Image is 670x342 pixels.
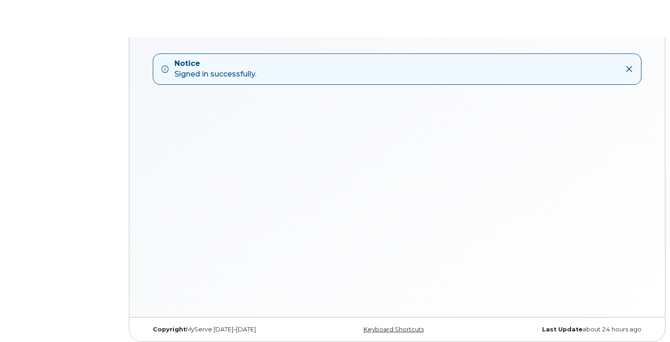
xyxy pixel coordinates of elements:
div: MyServe [DATE]–[DATE] [146,326,313,333]
strong: Copyright [153,326,186,333]
strong: Notice [174,59,256,69]
strong: Last Update [542,326,583,333]
div: about 24 hours ago [481,326,648,333]
a: Keyboard Shortcuts [364,326,424,333]
div: Signed in successfully. [174,59,256,80]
